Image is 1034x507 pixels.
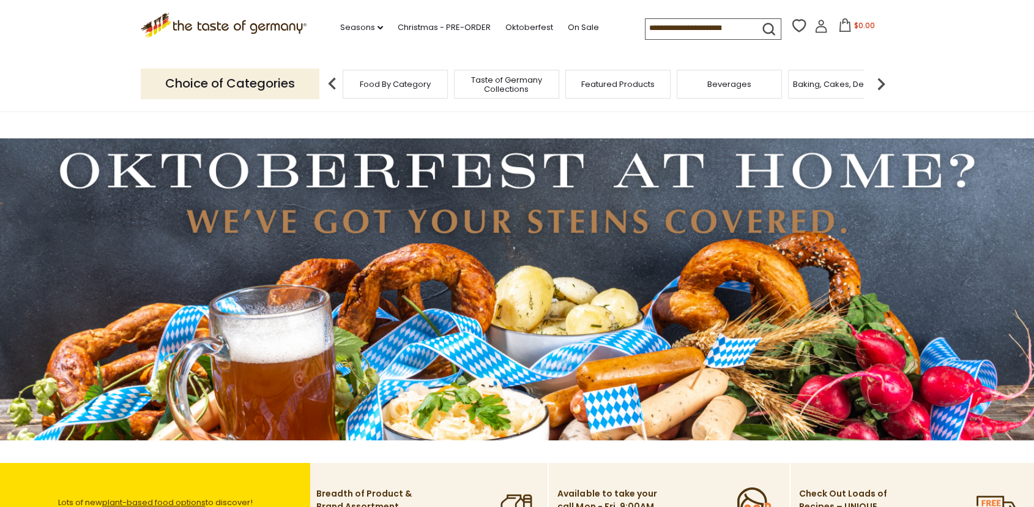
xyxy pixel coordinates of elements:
img: previous arrow [320,72,344,96]
a: Seasons [340,21,383,34]
a: Oktoberfest [505,21,553,34]
img: next arrow [869,72,893,96]
a: Baking, Cakes, Desserts [793,80,888,89]
a: Taste of Germany Collections [458,75,556,94]
a: Christmas - PRE-ORDER [398,21,491,34]
button: $0.00 [830,18,882,37]
a: Beverages [707,80,751,89]
a: On Sale [568,21,599,34]
a: Featured Products [581,80,655,89]
span: $0.00 [854,20,875,31]
a: Food By Category [360,80,431,89]
p: Choice of Categories [141,69,319,99]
